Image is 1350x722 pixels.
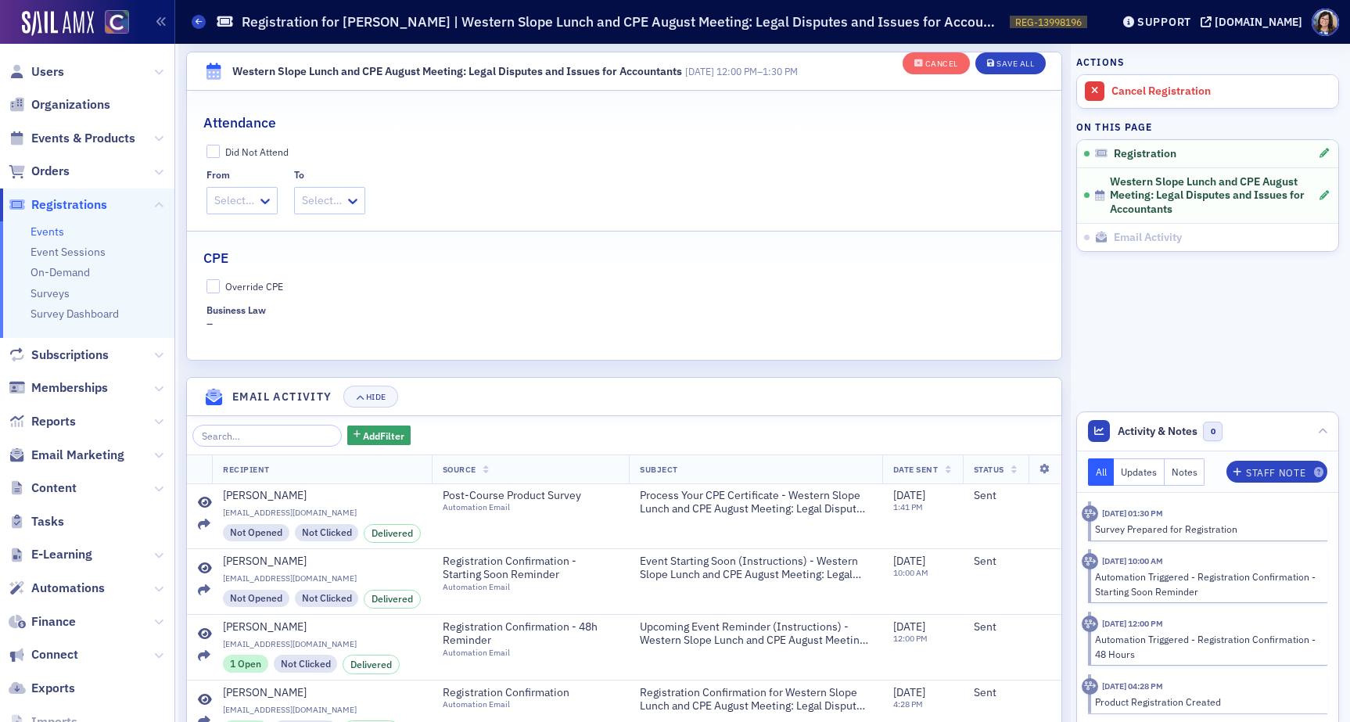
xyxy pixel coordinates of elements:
button: [DOMAIN_NAME] [1201,16,1308,27]
div: Survey Prepared for Registration [1095,522,1316,536]
time: 8/28/2025 10:00 AM [1102,555,1163,566]
time: 10:00 AM [893,567,928,578]
a: Survey Dashboard [31,307,119,321]
span: [EMAIL_ADDRESS][DOMAIN_NAME] [223,508,421,518]
div: Automation Triggered - Registration Confirmation - Starting Soon Reminder [1095,569,1316,598]
span: Connect [31,646,78,663]
a: View Homepage [94,10,129,37]
a: Users [9,63,64,81]
span: [EMAIL_ADDRESS][DOMAIN_NAME] [223,573,421,584]
button: Cancel [903,52,970,74]
span: Memberships [31,379,108,397]
span: Post-Course Product Survey [443,489,585,503]
div: Activity [1082,616,1098,632]
span: Reports [31,413,76,430]
span: Registrations [31,196,107,214]
h4: Actions [1076,55,1125,69]
div: Business Law [206,304,266,316]
div: From [206,169,230,181]
span: Source [443,464,476,475]
span: Registration [1114,147,1176,161]
a: E-Learning [9,546,92,563]
span: Email Activity [1114,231,1182,245]
h4: Email Activity [232,389,332,405]
span: Process Your CPE Certificate - Western Slope Lunch and CPE August Meeting: Legal Disputes and Iss... [640,489,871,516]
div: Save All [996,59,1034,68]
div: [PERSON_NAME] [223,489,307,503]
div: Support [1137,15,1191,29]
span: Subject [640,464,678,475]
a: SailAMX [22,11,94,36]
span: Registration Confirmation - Starting Soon Reminder [443,555,605,582]
button: Save All [975,52,1046,74]
input: Did Not Attend [206,145,221,159]
a: Subscriptions [9,347,109,364]
a: Event Sessions [31,245,106,259]
span: 0 [1203,422,1223,441]
time: 8/14/2025 04:28 PM [1102,681,1163,691]
time: 8/28/2025 01:30 PM [1102,508,1163,519]
span: Activity & Notes [1118,423,1197,440]
span: Add Filter [363,429,404,443]
span: [EMAIL_ADDRESS][DOMAIN_NAME] [223,639,421,649]
h2: Attendance [203,113,276,133]
span: Registration Confirmation [443,686,585,700]
span: Event Starting Soon (Instructions) - Western Slope Lunch and CPE August Meeting: Legal Disputes a... [640,555,871,582]
span: Tasks [31,513,64,530]
div: Activity [1082,678,1098,695]
div: [PERSON_NAME] [223,686,307,700]
span: Recipient [223,464,270,475]
div: Product Registration Created [1095,695,1316,709]
div: Not Opened [223,590,289,607]
a: Tasks [9,513,64,530]
span: Status [974,464,1004,475]
div: [PERSON_NAME] [223,555,307,569]
span: Western Slope Lunch and CPE August Meeting: Legal Disputes and Issues for Accountants [1110,175,1318,217]
div: Automation Email [443,648,605,658]
button: AddFilter [347,426,411,445]
a: Content [9,480,77,497]
div: Delivered [364,524,421,543]
div: Hide [366,393,386,401]
button: Staff Note [1226,461,1327,483]
div: Automation Email [443,502,585,512]
span: Email Marketing [31,447,124,464]
span: REG-13998196 [1015,16,1082,29]
span: [DATE] [685,65,714,77]
span: [DATE] [893,685,925,699]
a: Automations [9,580,105,597]
a: [PERSON_NAME] [223,489,421,503]
div: Delivered [364,590,421,609]
a: [PERSON_NAME] [223,555,421,569]
button: Hide [343,386,398,408]
h2: CPE [203,248,228,268]
span: Content [31,480,77,497]
button: Updates [1114,458,1165,486]
span: Subscriptions [31,347,109,364]
a: Finance [9,613,76,630]
button: Notes [1165,458,1205,486]
a: Connect [9,646,78,663]
h4: On this page [1076,120,1339,134]
div: Staff Note [1246,469,1305,477]
button: All [1088,458,1115,486]
div: Automation Email [443,699,585,709]
a: Registration ConfirmationAutomation Email [443,686,599,710]
a: Post-Course Product SurveyAutomation Email [443,489,599,513]
span: E-Learning [31,546,92,563]
a: Registration Confirmation - Starting Soon ReminderAutomation Email [443,555,619,592]
span: [DATE] [893,620,925,634]
div: Sent [974,489,1051,503]
div: [PERSON_NAME] [223,620,307,634]
time: 12:00 PM [893,633,928,644]
div: Not Clicked [295,590,359,607]
span: Exports [31,680,75,697]
span: Profile [1312,9,1339,36]
a: Reports [9,413,76,430]
div: Sent [974,686,1051,700]
span: Registration Confirmation for Western Slope Lunch and CPE August Meeting: Legal Disputes and Issu... [640,686,871,713]
time: 1:41 PM [893,501,923,512]
time: 1:30 PM [763,65,798,77]
div: Not Clicked [295,524,359,541]
span: [DATE] [893,554,925,568]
